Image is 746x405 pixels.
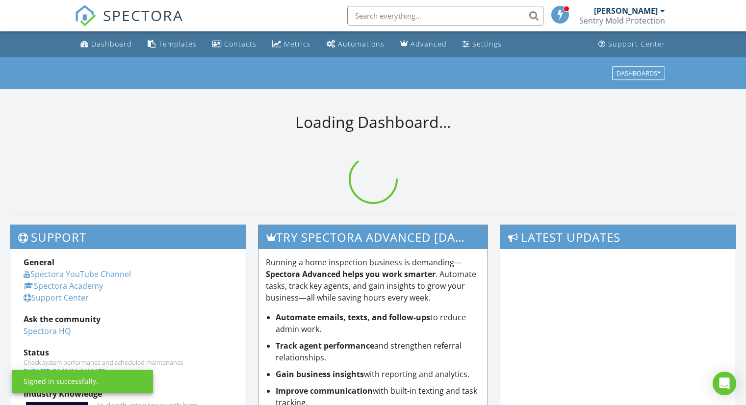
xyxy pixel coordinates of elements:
[347,6,543,25] input: Search everything...
[594,35,669,53] a: Support Center
[612,66,665,80] button: Dashboards
[258,225,488,249] h3: Try spectora advanced [DATE]
[266,269,436,279] strong: Spectora Advanced helps you work smarter
[579,16,665,25] div: Sentry Mold Protection
[75,5,96,26] img: The Best Home Inspection Software - Spectora
[77,35,136,53] a: Dashboard
[459,35,506,53] a: Settings
[24,347,232,358] div: Status
[617,70,661,76] div: Dashboards
[24,326,71,336] a: Spectora HQ
[24,388,232,400] div: Industry Knowledge
[284,39,311,49] div: Metrics
[208,35,260,53] a: Contacts
[24,257,54,268] strong: General
[24,313,232,325] div: Ask the community
[276,340,481,363] li: and strengthen referral relationships.
[24,377,98,386] div: Signed in successfully.
[144,35,201,53] a: Templates
[24,280,103,291] a: Spectora Academy
[10,225,246,249] h3: Support
[276,369,364,380] strong: Gain business insights
[103,5,183,25] span: SPECTORA
[158,39,197,49] div: Templates
[276,311,481,335] li: to reduce admin work.
[268,35,315,53] a: Metrics
[713,372,736,395] div: Open Intercom Messenger
[276,368,481,380] li: with reporting and analytics.
[24,367,105,378] a: [URL][DOMAIN_NAME]
[276,385,373,396] strong: Improve communication
[24,269,131,279] a: Spectora YouTube Channel
[276,340,374,351] strong: Track agent performance
[266,256,481,304] p: Running a home inspection business is demanding— . Automate tasks, track key agents, and gain ins...
[594,6,658,16] div: [PERSON_NAME]
[75,13,183,34] a: SPECTORA
[500,225,736,249] h3: Latest Updates
[276,312,430,323] strong: Automate emails, texts, and follow-ups
[24,358,232,366] div: Check system performance and scheduled maintenance.
[411,39,447,49] div: Advanced
[224,39,257,49] div: Contacts
[323,35,388,53] a: Automations (Basic)
[24,292,89,303] a: Support Center
[338,39,385,49] div: Automations
[608,39,666,49] div: Support Center
[396,35,451,53] a: Advanced
[472,39,502,49] div: Settings
[91,39,132,49] div: Dashboard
